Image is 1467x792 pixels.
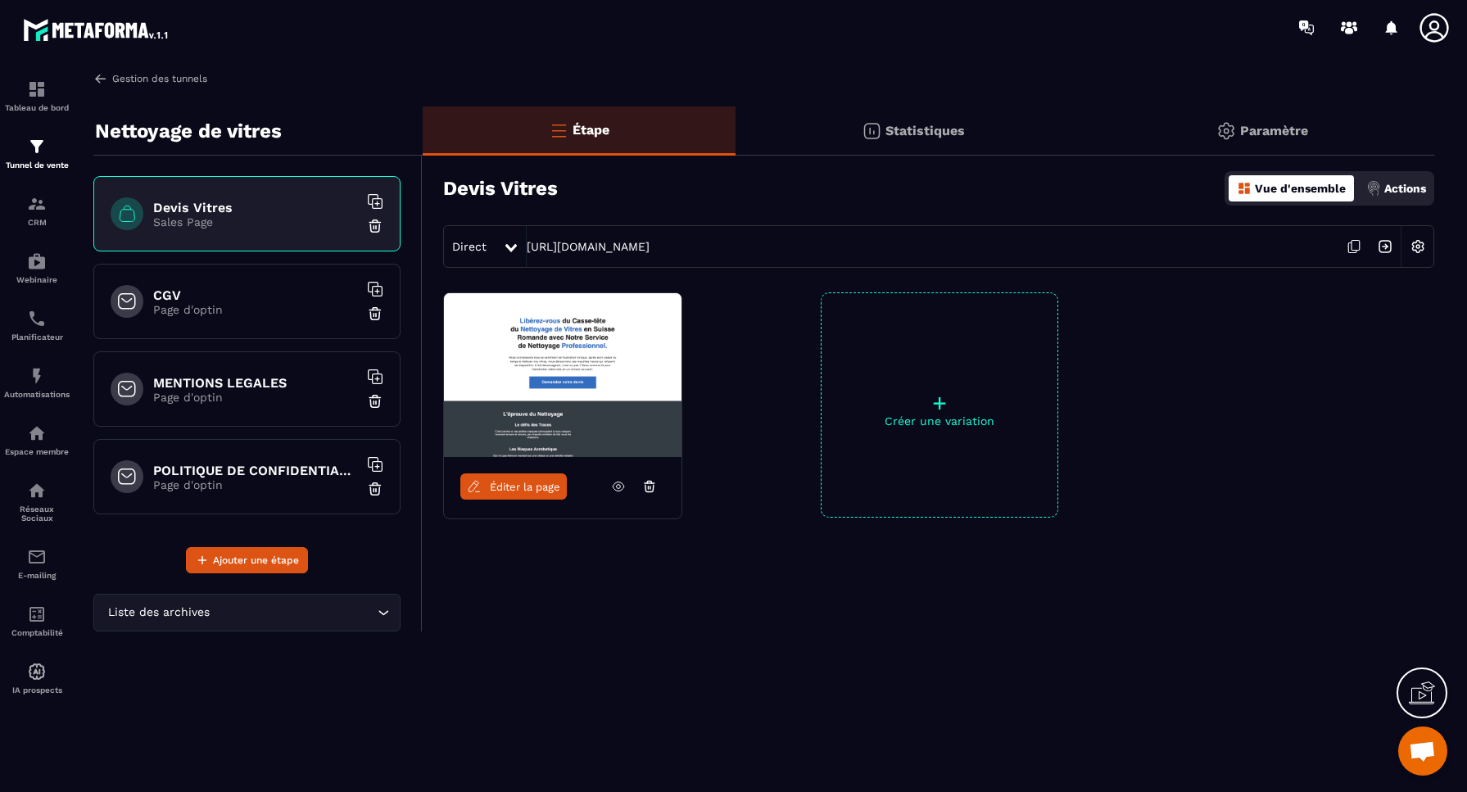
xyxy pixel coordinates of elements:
[4,296,70,354] a: schedulerschedulerPlanificateur
[27,79,47,99] img: formation
[1216,121,1236,141] img: setting-gr.5f69749f.svg
[1384,182,1426,195] p: Actions
[1366,181,1381,196] img: actions.d6e523a2.png
[444,293,681,457] img: image
[186,547,308,573] button: Ajouter une étape
[153,287,358,303] h6: CGV
[27,604,47,624] img: accountant
[93,71,108,86] img: arrow
[4,67,70,124] a: formationformationTableau de bord
[104,604,213,622] span: Liste des archives
[27,366,47,386] img: automations
[367,393,383,410] img: trash
[822,391,1057,414] p: +
[4,535,70,592] a: emailemailE-mailing
[452,240,487,253] span: Direct
[1402,231,1433,262] img: setting-w.858f3a88.svg
[4,571,70,580] p: E-mailing
[213,604,374,622] input: Search for option
[4,124,70,182] a: formationformationTunnel de vente
[153,463,358,478] h6: POLITIQUE DE CONFIDENTIALITE
[153,375,358,391] h6: MENTIONS LEGALES
[367,305,383,322] img: trash
[490,481,560,493] span: Éditer la page
[4,592,70,649] a: accountantaccountantComptabilité
[153,303,358,316] p: Page d'optin
[4,505,70,523] p: Réseaux Sociaux
[4,447,70,456] p: Espace membre
[367,481,383,497] img: trash
[93,594,401,631] div: Search for option
[27,251,47,271] img: automations
[4,411,70,468] a: automationsautomationsEspace membre
[4,275,70,284] p: Webinaire
[549,120,568,140] img: bars-o.4a397970.svg
[4,686,70,695] p: IA prospects
[153,215,358,229] p: Sales Page
[23,15,170,44] img: logo
[4,354,70,411] a: automationsautomationsAutomatisations
[1240,123,1308,138] p: Paramètre
[822,414,1057,428] p: Créer une variation
[153,391,358,404] p: Page d'optin
[885,123,965,138] p: Statistiques
[4,333,70,342] p: Planificateur
[27,423,47,443] img: automations
[213,552,299,568] span: Ajouter une étape
[27,481,47,500] img: social-network
[4,182,70,239] a: formationformationCRM
[1370,231,1401,262] img: arrow-next.bcc2205e.svg
[862,121,881,141] img: stats.20deebd0.svg
[4,103,70,112] p: Tableau de bord
[460,473,567,500] a: Éditer la page
[27,547,47,567] img: email
[27,137,47,156] img: formation
[527,240,650,253] a: [URL][DOMAIN_NAME]
[4,390,70,399] p: Automatisations
[443,177,558,200] h3: Devis Vitres
[4,161,70,170] p: Tunnel de vente
[367,218,383,234] img: trash
[4,468,70,535] a: social-networksocial-networkRéseaux Sociaux
[1255,182,1346,195] p: Vue d'ensemble
[153,478,358,491] p: Page d'optin
[573,122,609,138] p: Étape
[93,71,207,86] a: Gestion des tunnels
[4,239,70,296] a: automationsautomationsWebinaire
[27,309,47,328] img: scheduler
[4,628,70,637] p: Comptabilité
[1237,181,1252,196] img: dashboard-orange.40269519.svg
[27,662,47,681] img: automations
[153,200,358,215] h6: Devis Vitres
[95,115,282,147] p: Nettoyage de vitres
[1398,726,1447,776] a: Ouvrir le chat
[4,218,70,227] p: CRM
[27,194,47,214] img: formation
